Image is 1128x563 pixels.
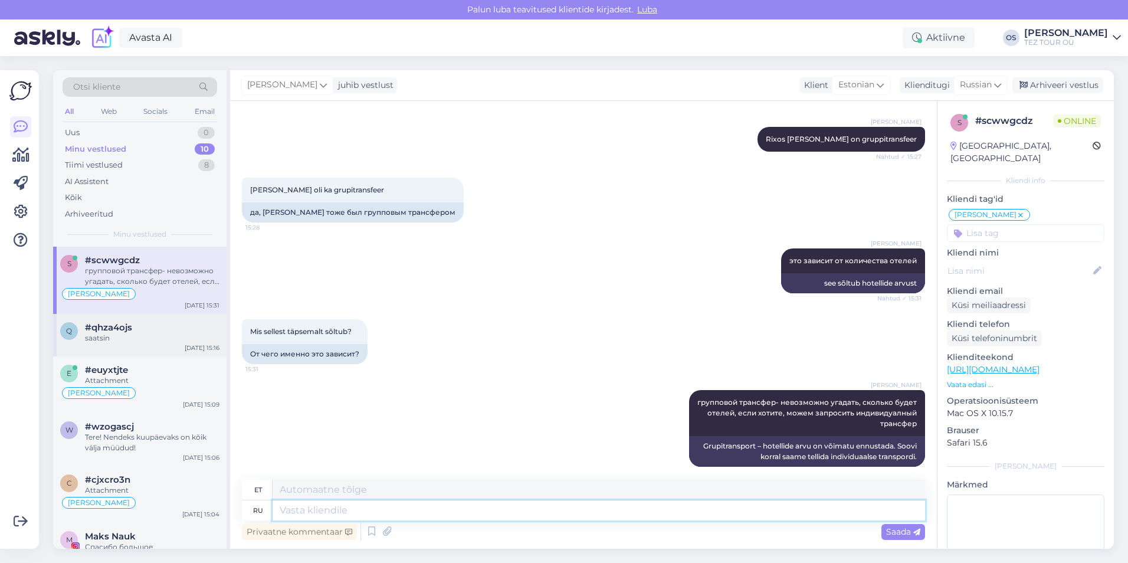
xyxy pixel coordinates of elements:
span: w [65,425,73,434]
img: explore-ai [90,25,114,50]
div: Tere! Nendeks kuupäevaks on kõik välja müüdud! [85,432,219,453]
p: Operatsioonisüsteem [947,395,1104,407]
div: Arhiveeritud [65,208,113,220]
div: да, [PERSON_NAME] тоже был групповым трансфером [242,202,464,222]
span: c [67,479,72,487]
div: Aktiivne [903,27,975,48]
span: [PERSON_NAME] [68,290,130,297]
span: M [66,535,73,544]
div: [GEOGRAPHIC_DATA], [GEOGRAPHIC_DATA] [950,140,1093,165]
div: групповой трансфер- невозможно угадать, сколько будет отелей, если хотите, можем запросить индиви... [85,266,219,287]
div: Email [192,104,217,119]
p: Klienditeekond [947,351,1104,364]
p: Brauser [947,424,1104,437]
span: q [66,326,72,335]
div: От чего именно это зависит? [242,344,368,364]
div: AI Assistent [65,176,109,188]
div: Attachment [85,375,219,386]
span: 15:33 [877,467,922,476]
div: [DATE] 15:09 [183,400,219,409]
span: #cjxcro3n [85,474,130,485]
div: OS [1003,30,1019,46]
div: Спасибо большое [85,542,219,552]
span: Minu vestlused [113,229,166,240]
div: ru [253,500,263,521]
div: see sõltub hotellide arvust [781,273,925,293]
div: Minu vestlused [65,143,126,155]
span: 15:31 [245,365,290,374]
span: групповой трансфер- невозможно угадать, сколько будет отелей, если хотите, можем запросить индиви... [697,398,919,428]
span: #qhza4ojs [85,322,132,333]
span: Luba [634,4,661,15]
div: Küsi meiliaadressi [947,297,1031,313]
div: Grupitransport – hotellide arvu on võimatu ennustada. Soovi korral saame tellida individuaalse tr... [689,436,925,467]
div: Tiimi vestlused [65,159,123,171]
span: [PERSON_NAME] [871,239,922,248]
span: [PERSON_NAME] [871,117,922,126]
div: All [63,104,76,119]
p: Vaata edasi ... [947,379,1104,390]
p: Kliendi telefon [947,318,1104,330]
div: 0 [198,127,215,139]
div: Kõik [65,192,82,204]
input: Lisa nimi [947,264,1091,277]
div: Klienditugi [900,79,950,91]
span: Estonian [838,78,874,91]
div: Privaatne kommentaar [242,524,357,540]
a: [PERSON_NAME]TEZ TOUR OÜ [1024,28,1121,47]
span: #scwwgcdz [85,255,140,266]
span: Online [1053,114,1101,127]
p: Kliendi nimi [947,247,1104,259]
span: Saada [886,526,920,537]
div: saatsin [85,333,219,343]
div: [DATE] 15:16 [185,343,219,352]
span: [PERSON_NAME] oli ka grupitransfeer [250,185,384,194]
p: Mac OS X 10.15.7 [947,407,1104,420]
p: Safari 15.6 [947,437,1104,449]
span: Maks Nauk [85,531,136,542]
div: 8 [198,159,215,171]
span: #euyxtjte [85,365,128,375]
span: Otsi kliente [73,81,120,93]
span: #wzogascj [85,421,134,432]
span: [PERSON_NAME] [68,389,130,397]
div: Arhiveeri vestlus [1012,77,1103,93]
img: Askly Logo [9,80,32,102]
span: Mis sellest täpsemalt sõltub? [250,327,352,336]
div: [PERSON_NAME] [947,461,1104,472]
a: Avasta AI [119,28,182,48]
div: [DATE] 15:04 [182,510,219,519]
span: Rixos [PERSON_NAME] on gruppitransfeer [766,135,917,143]
span: e [67,369,71,378]
p: Märkmed [947,479,1104,491]
span: это зависит от количества отелей [789,256,917,265]
div: [PERSON_NAME] [1024,28,1108,38]
div: Kliendi info [947,175,1104,186]
div: juhib vestlust [333,79,394,91]
p: Kliendi email [947,285,1104,297]
span: Russian [960,78,992,91]
span: 15:28 [245,223,290,232]
span: s [67,259,71,268]
span: [PERSON_NAME] [247,78,317,91]
span: s [958,118,962,127]
div: Küsi telefoninumbrit [947,330,1042,346]
a: [URL][DOMAIN_NAME] [947,364,1040,375]
input: Lisa tag [947,224,1104,242]
span: Nähtud ✓ 15:27 [876,152,922,161]
span: Nähtud ✓ 15:31 [877,294,922,303]
div: Web [99,104,119,119]
div: TEZ TOUR OÜ [1024,38,1108,47]
div: Klient [799,79,828,91]
span: [PERSON_NAME] [871,381,922,389]
div: Socials [141,104,170,119]
div: Attachment [85,485,219,496]
div: [DATE] 15:06 [183,453,219,462]
div: # scwwgcdz [975,114,1053,128]
span: [PERSON_NAME] [955,211,1016,218]
div: 10 [195,143,215,155]
div: [DATE] 15:31 [185,301,219,310]
span: [PERSON_NAME] [68,499,130,506]
div: Uus [65,127,80,139]
div: et [254,480,262,500]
